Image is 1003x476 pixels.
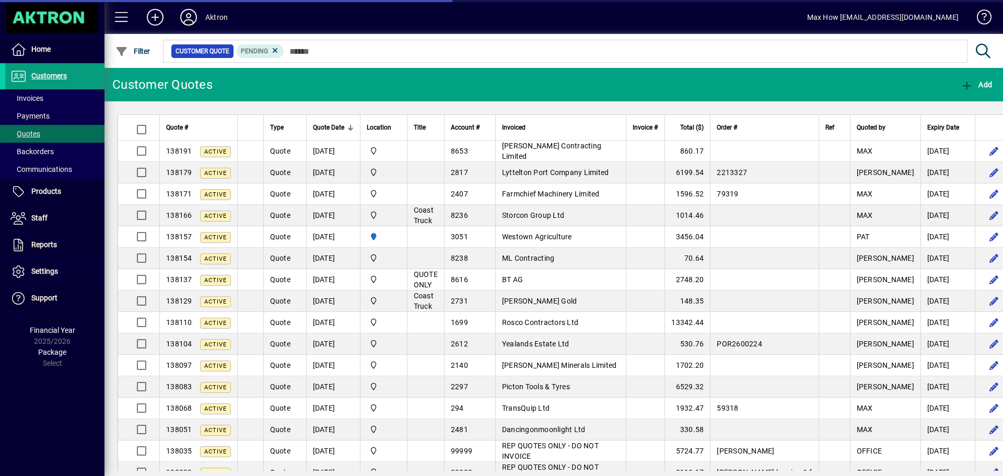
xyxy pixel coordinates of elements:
[986,271,1002,288] button: Edit
[31,294,57,302] span: Support
[241,48,268,55] span: Pending
[502,318,578,327] span: Rosco Contractors Ltd
[270,382,290,391] span: Quote
[857,147,873,155] span: MAX
[313,122,344,133] span: Quote Date
[166,254,192,262] span: 138154
[204,341,227,348] span: Active
[204,363,227,369] span: Active
[451,122,480,133] span: Account #
[204,405,227,412] span: Active
[986,143,1002,159] button: Edit
[30,326,75,334] span: Financial Year
[664,312,710,333] td: 13342.44
[10,112,50,120] span: Payments
[414,122,426,133] span: Title
[306,398,360,419] td: [DATE]
[664,376,710,398] td: 6529.32
[920,398,975,419] td: [DATE]
[664,398,710,419] td: 1932.47
[138,8,172,27] button: Add
[857,211,873,219] span: MAX
[920,419,975,440] td: [DATE]
[986,335,1002,352] button: Edit
[664,226,710,248] td: 3456.04
[367,317,401,328] span: Central
[451,297,468,305] span: 2731
[166,190,192,198] span: 138171
[31,214,48,222] span: Staff
[166,122,231,133] div: Quote #
[166,361,192,369] span: 138097
[113,42,153,61] button: Filter
[920,355,975,376] td: [DATE]
[986,421,1002,438] button: Edit
[825,122,834,133] span: Ref
[176,46,229,56] span: Customer Quote
[451,275,468,284] span: 8616
[5,160,104,178] a: Communications
[204,384,227,391] span: Active
[857,190,873,198] span: MAX
[270,190,290,198] span: Quote
[857,297,914,305] span: [PERSON_NAME]
[204,170,227,177] span: Active
[31,45,51,53] span: Home
[664,333,710,355] td: 530.76
[306,355,360,376] td: [DATE]
[166,340,192,348] span: 138104
[204,148,227,155] span: Active
[270,340,290,348] span: Quote
[857,447,882,455] span: OFFICE
[5,232,104,258] a: Reports
[961,80,992,89] span: Add
[969,2,990,36] a: Knowledge Base
[664,183,710,205] td: 1596.52
[166,147,192,155] span: 138191
[367,295,401,307] span: Central
[857,425,873,434] span: MAX
[717,122,812,133] div: Order #
[502,211,564,219] span: Storcon Group Ltd
[664,269,710,291] td: 2748.20
[857,168,914,177] span: [PERSON_NAME]
[986,314,1002,331] button: Edit
[237,44,284,58] mat-chip: Pending Status: Pending
[204,298,227,305] span: Active
[857,340,914,348] span: [PERSON_NAME]
[204,320,227,327] span: Active
[306,141,360,162] td: [DATE]
[270,404,290,412] span: Quote
[451,147,468,155] span: 8653
[920,205,975,226] td: [DATE]
[986,378,1002,395] button: Edit
[451,168,468,177] span: 2817
[857,122,885,133] span: Quoted by
[166,447,192,455] span: 138035
[115,47,150,55] span: Filter
[920,226,975,248] td: [DATE]
[986,164,1002,181] button: Edit
[451,211,468,219] span: 8236
[414,122,438,133] div: Title
[664,141,710,162] td: 860.17
[270,211,290,219] span: Quote
[166,211,192,219] span: 138166
[664,440,710,462] td: 5724.77
[306,312,360,333] td: [DATE]
[204,191,227,198] span: Active
[31,240,57,249] span: Reports
[270,297,290,305] span: Quote
[451,425,468,434] span: 2481
[502,233,572,241] span: Westown Agriculture
[306,419,360,440] td: [DATE]
[502,168,609,177] span: Lyttelton Port Company Limited
[31,267,58,275] span: Settings
[270,425,290,434] span: Quote
[204,448,227,455] span: Active
[857,254,914,262] span: [PERSON_NAME]
[367,338,401,350] span: Central
[367,122,391,133] span: Location
[717,190,738,198] span: 79319
[367,167,401,178] span: Central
